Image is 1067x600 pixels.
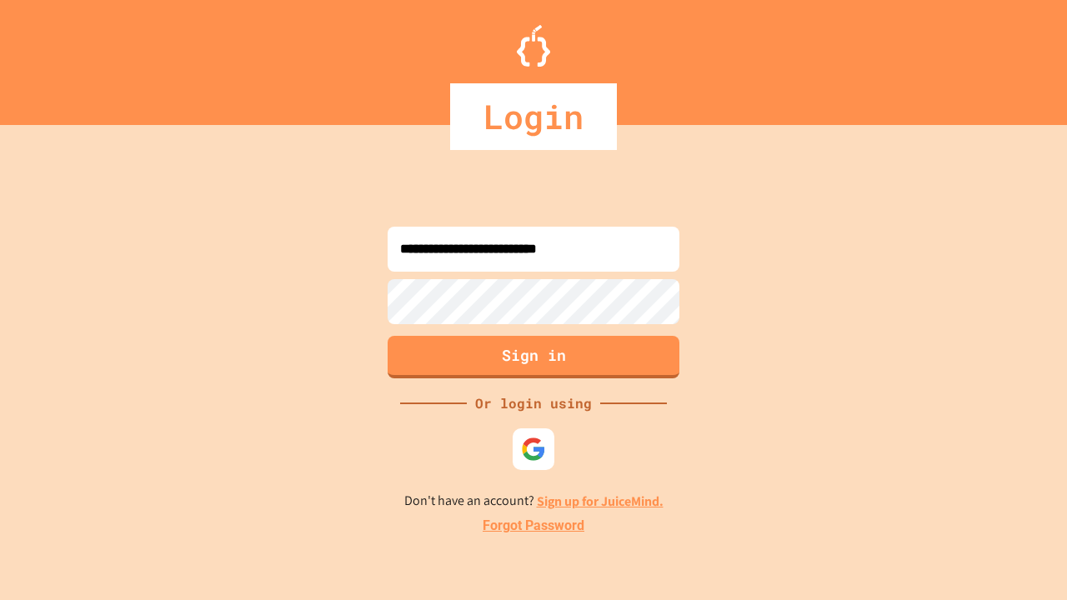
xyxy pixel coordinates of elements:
a: Sign up for JuiceMind. [537,492,664,510]
div: Or login using [467,393,600,413]
img: Logo.svg [517,25,550,67]
button: Sign in [388,336,679,378]
p: Don't have an account? [404,491,664,512]
a: Forgot Password [483,516,584,536]
img: google-icon.svg [521,437,546,462]
div: Login [450,83,617,150]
